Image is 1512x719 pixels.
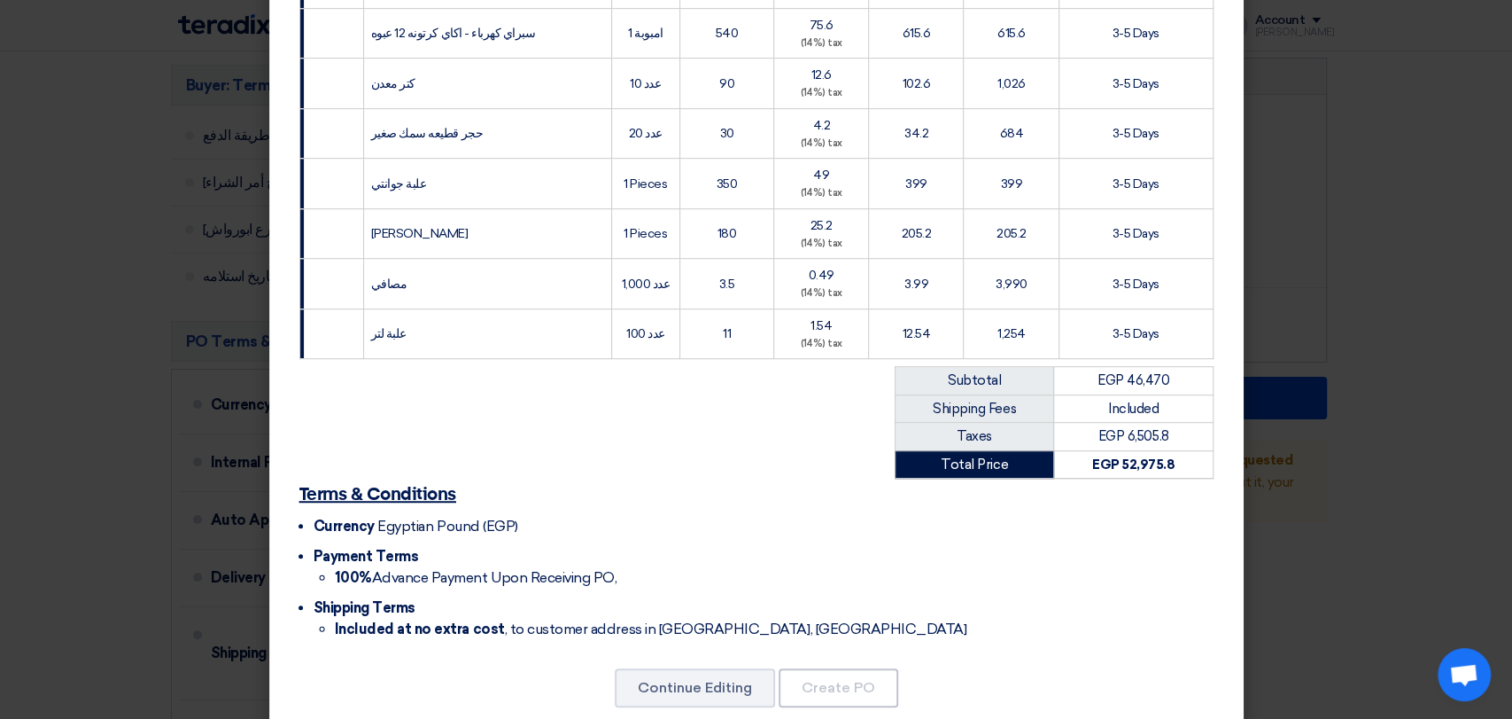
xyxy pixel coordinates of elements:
[716,26,739,41] span: 540
[895,395,1054,423] td: Shipping Fees
[624,226,667,241] span: 1 Pieces
[999,126,1023,141] span: 684
[371,26,536,41] span: سبراي كهرباء - اكاي كرتونه 12 عبوه
[371,326,407,341] span: علبة لتر
[781,186,861,201] div: (14%) tax
[335,569,617,586] span: Advance Payment Upon Receiving PO,
[813,168,829,183] span: 49
[812,118,830,133] span: 4.2
[630,76,661,91] span: 10 عدد
[717,176,738,191] span: 350
[335,619,1213,640] li: , to customer address in [GEOGRAPHIC_DATA], [GEOGRAPHIC_DATA]
[997,326,1026,341] span: 1,254
[902,226,932,241] span: 205.2
[997,76,1026,91] span: 1,026
[629,126,663,141] span: 20 عدد
[1113,277,1159,292] span: 3-5 Days
[371,126,483,141] span: حجر قطيعه سمك صغير
[781,36,861,51] div: (14%) tax
[781,137,861,152] div: (14%) tax
[371,277,407,292] span: مصافي
[621,277,670,292] span: 1,000 عدد
[371,176,427,191] span: علبة جوانتي
[1092,457,1175,473] strong: EGP 52,975.8
[371,226,469,241] span: [PERSON_NAME]
[720,126,734,141] span: 30
[903,76,931,91] span: 102.6
[1098,428,1169,444] span: EGP 6,505.8
[335,621,505,637] strong: Included at no extra cost
[903,326,931,341] span: 12.54
[719,76,734,91] span: 90
[997,26,1026,41] span: 615.6
[1000,176,1022,191] span: 399
[1113,226,1159,241] span: 3-5 Days
[809,268,834,283] span: 0.49
[781,86,861,101] div: (14%) tax
[314,518,375,535] span: Currency
[903,26,931,41] span: 615.6
[717,226,737,241] span: 180
[781,337,861,352] div: (14%) tax
[628,26,663,41] span: 1 امبوبة
[810,318,832,333] span: 1.54
[1054,367,1213,395] td: EGP 46,470
[1108,401,1159,417] span: Included
[810,218,833,233] span: 25.2
[781,237,861,252] div: (14%) tax
[895,367,1054,395] td: Subtotal
[1438,648,1491,701] a: Open chat
[624,176,667,191] span: 1 Pieces
[996,226,1027,241] span: 205.2
[895,423,1054,451] td: Taxes
[895,450,1054,479] td: Total Price
[810,18,834,33] span: 75.6
[1113,26,1159,41] span: 3-5 Days
[1113,126,1159,141] span: 3-5 Days
[905,176,927,191] span: 399
[335,569,372,586] strong: 100%
[615,668,775,707] button: Continue Editing
[1113,326,1159,341] span: 3-5 Days
[904,126,928,141] span: 34.2
[723,326,731,341] span: 11
[371,76,415,91] span: كتر معدن
[719,277,735,292] span: 3.5
[811,67,832,82] span: 12.6
[904,277,928,292] span: 3.99
[996,277,1027,292] span: 3,990
[314,548,419,565] span: Payment Terms
[779,668,898,707] button: Create PO
[626,326,665,341] span: 100 عدد
[314,599,415,616] span: Shipping Terms
[377,518,517,535] span: Egyptian Pound (EGP)
[781,286,861,301] div: (14%) tax
[1113,176,1159,191] span: 3-5 Days
[299,486,456,504] u: Terms & Conditions
[1113,76,1159,91] span: 3-5 Days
